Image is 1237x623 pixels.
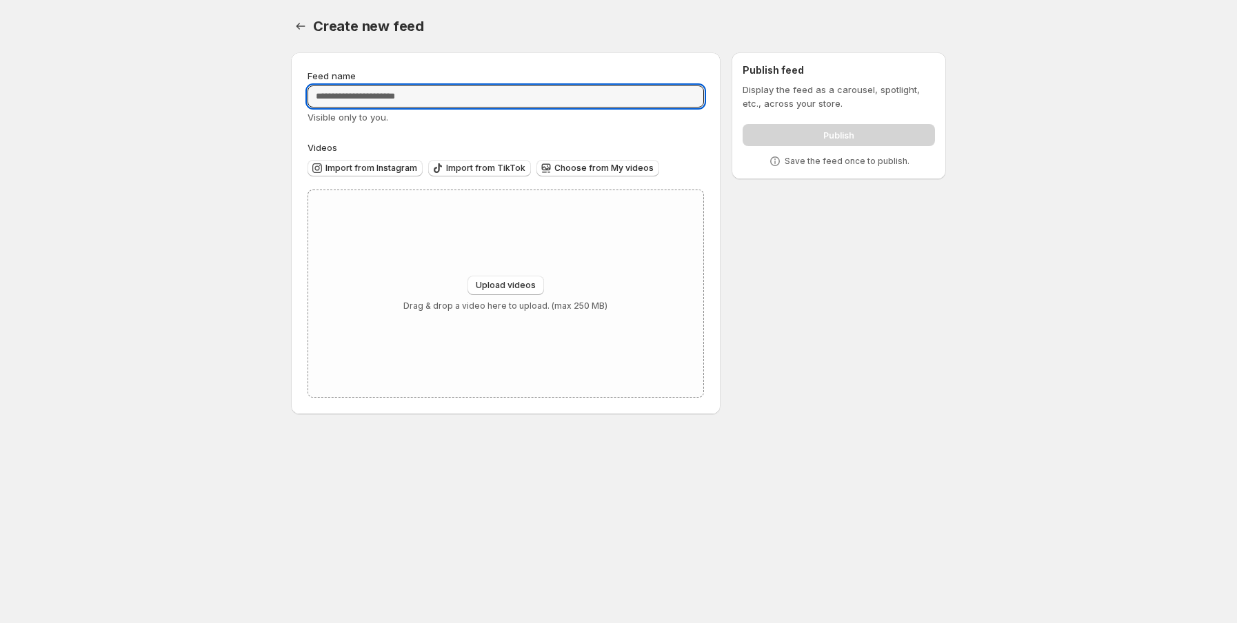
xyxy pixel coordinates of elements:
span: Import from Instagram [325,163,417,174]
span: Choose from My videos [554,163,654,174]
span: Feed name [308,70,356,81]
span: Import from TikTok [446,163,525,174]
button: Upload videos [467,276,544,295]
span: Upload videos [476,280,536,291]
span: Visible only to you. [308,112,388,123]
p: Save the feed once to publish. [785,156,909,167]
p: Drag & drop a video here to upload. (max 250 MB) [403,300,607,311]
span: Videos [308,142,337,153]
button: Choose from My videos [536,160,659,176]
button: Settings [291,17,310,36]
p: Display the feed as a carousel, spotlight, etc., across your store. [743,83,935,110]
button: Import from TikTok [428,160,531,176]
button: Import from Instagram [308,160,423,176]
h2: Publish feed [743,63,935,77]
span: Create new feed [313,18,424,34]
